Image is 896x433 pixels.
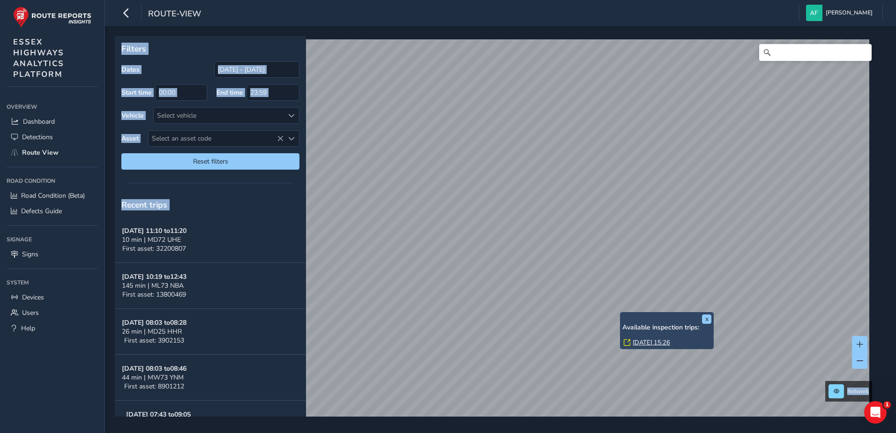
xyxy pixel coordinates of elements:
[124,382,184,391] span: First asset: 8901212
[702,314,711,324] button: x
[806,5,876,21] button: [PERSON_NAME]
[115,263,306,309] button: [DATE] 10:19 to12:43145 min | ML73 NBAFirst asset: 13800469
[22,133,53,142] span: Detections
[128,157,292,166] span: Reset filters
[7,246,98,262] a: Signs
[759,44,872,61] input: Search
[122,364,187,373] strong: [DATE] 08:03 to 08:46
[21,207,62,216] span: Defects Guide
[115,309,306,355] button: [DATE] 08:03 to08:2826 min | MD25 HHRFirst asset: 3902153
[121,65,140,74] label: Dates
[847,388,869,395] span: Network
[21,324,35,333] span: Help
[122,226,187,235] strong: [DATE] 11:10 to 11:20
[7,276,98,290] div: System
[115,355,306,401] button: [DATE] 08:03 to08:4644 min | MW73 YNMFirst asset: 8901212
[22,293,44,302] span: Devices
[7,188,98,203] a: Road Condition (Beta)
[7,321,98,336] a: Help
[864,401,887,424] iframe: Intercom live chat
[122,235,181,244] span: 10 min | MD72 UHE
[22,250,38,259] span: Signs
[154,108,284,123] div: Select vehicle
[883,401,891,409] span: 1
[23,117,55,126] span: Dashboard
[126,410,191,419] strong: [DATE] 07:43 to 09:05
[7,145,98,160] a: Route View
[122,318,187,327] strong: [DATE] 08:03 to 08:28
[7,203,98,219] a: Defects Guide
[7,305,98,321] a: Users
[217,88,243,97] label: End time
[121,199,167,210] span: Recent trips
[121,134,139,143] label: Asset
[7,100,98,114] div: Overview
[148,8,201,21] span: route-view
[7,174,98,188] div: Road Condition
[622,324,711,332] h6: Available inspection trips:
[122,373,184,382] span: 44 min | MW73 YNM
[122,281,184,290] span: 145 min | ML73 NBA
[115,217,306,263] button: [DATE] 11:10 to11:2010 min | MD72 UHEFirst asset: 32200807
[21,191,85,200] span: Road Condition (Beta)
[124,336,184,345] span: First asset: 3902153
[7,114,98,129] a: Dashboard
[122,290,186,299] span: First asset: 13800469
[7,290,98,305] a: Devices
[121,111,144,120] label: Vehicle
[122,244,186,253] span: First asset: 32200807
[22,308,39,317] span: Users
[13,7,91,28] img: rr logo
[826,5,873,21] span: [PERSON_NAME]
[7,232,98,246] div: Signage
[13,37,64,80] span: ESSEX HIGHWAYS ANALYTICS PLATFORM
[118,39,869,427] canvas: Map
[122,327,182,336] span: 26 min | MD25 HHR
[122,272,187,281] strong: [DATE] 10:19 to 12:43
[121,43,299,55] p: Filters
[806,5,822,21] img: diamond-layout
[284,131,299,146] div: Select an asset code
[7,129,98,145] a: Detections
[121,153,299,170] button: Reset filters
[121,88,152,97] label: Start time
[633,338,670,347] a: [DATE] 15:26
[22,148,59,157] span: Route View
[149,131,284,146] span: Select an asset code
